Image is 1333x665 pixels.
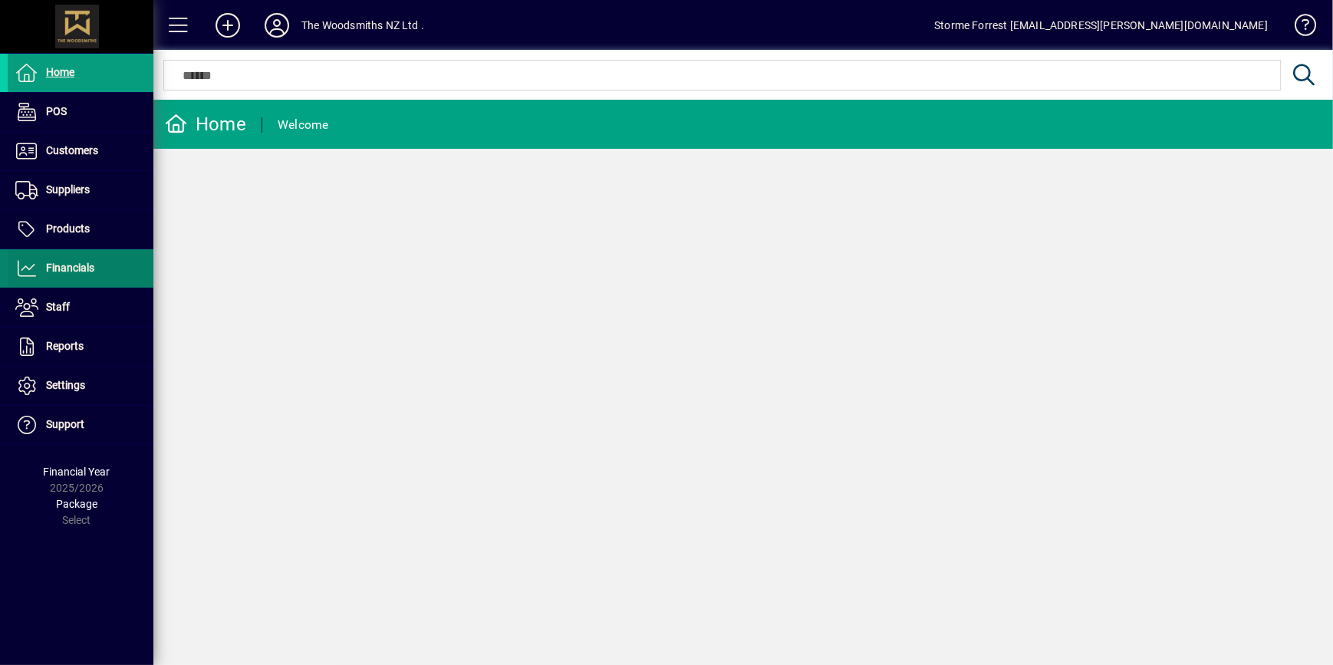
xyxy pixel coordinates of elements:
a: Suppliers [8,171,153,209]
div: Welcome [278,113,329,137]
a: Financials [8,249,153,288]
span: Package [56,498,97,510]
a: Knowledge Base [1283,3,1314,53]
span: Settings [46,379,85,391]
div: The Woodsmiths NZ Ltd . [301,13,424,38]
a: Products [8,210,153,249]
span: Products [46,222,90,235]
span: Support [46,418,84,430]
span: Financial Year [44,466,110,478]
button: Profile [252,12,301,39]
a: Support [8,406,153,444]
a: POS [8,93,153,131]
a: Customers [8,132,153,170]
a: Reports [8,328,153,366]
span: Financials [46,262,94,274]
span: Customers [46,144,98,156]
span: Staff [46,301,70,313]
div: Home [165,112,246,137]
span: Reports [46,340,84,352]
button: Add [203,12,252,39]
span: POS [46,105,67,117]
div: Storme Forrest [EMAIL_ADDRESS][PERSON_NAME][DOMAIN_NAME] [934,13,1268,38]
span: Home [46,66,74,78]
span: Suppliers [46,183,90,196]
a: Staff [8,288,153,327]
a: Settings [8,367,153,405]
